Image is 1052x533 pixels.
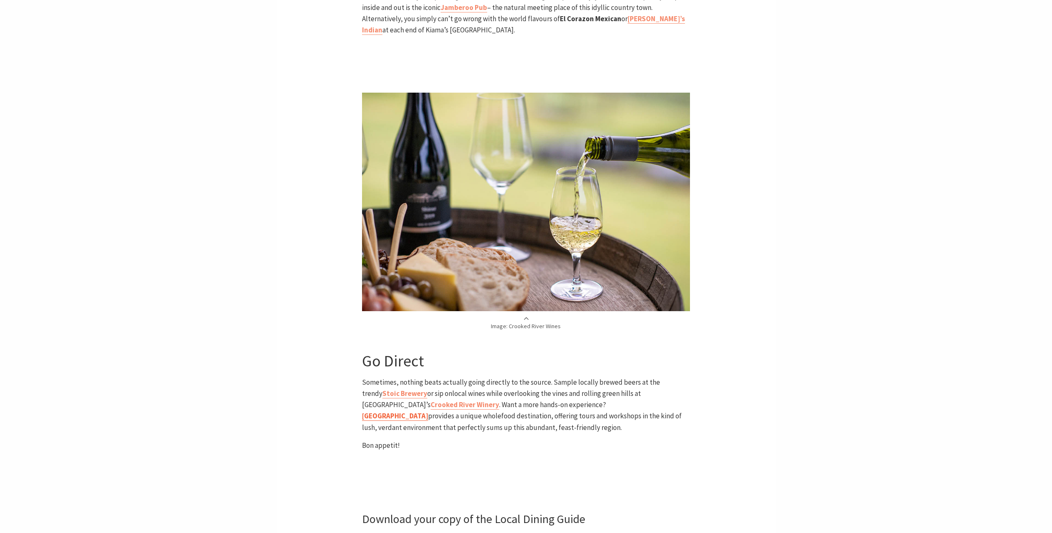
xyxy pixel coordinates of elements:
span: provides a unique wholefood destination, offering tours and workshops in the kind of lush, verdan... [362,411,682,432]
span: at each end of Kiama’s [GEOGRAPHIC_DATA]. [382,25,515,34]
span: or [621,14,628,23]
span: Bon appetit! [362,441,400,450]
p: Image: Crooked River Wines [362,315,690,331]
span: local wines while overlooking the vines and rolling green hills at [GEOGRAPHIC_DATA]’s [362,389,641,409]
a: Jamberoo Pub [441,3,487,12]
a: [GEOGRAPHIC_DATA] [362,411,428,421]
b: El Corazon Mexican [560,14,621,23]
a: Crooked River Winery [431,400,499,410]
span: Sometimes, nothing beats actually going directly to the source. Sample locally brewed beers at th... [362,378,660,398]
span: – the natural meeting place of this idyllic country town. Alternatively, you simply can’t go wron... [362,3,653,23]
a: Stoic Brewery [382,389,427,398]
h3: Go Direct [362,351,690,371]
b: [GEOGRAPHIC_DATA] [362,411,428,420]
span: . Want a more hands-on experience? [499,400,606,409]
b: Crooked River Winery [431,400,499,409]
h4: Download your copy of the Local Dining Guide [362,512,690,526]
